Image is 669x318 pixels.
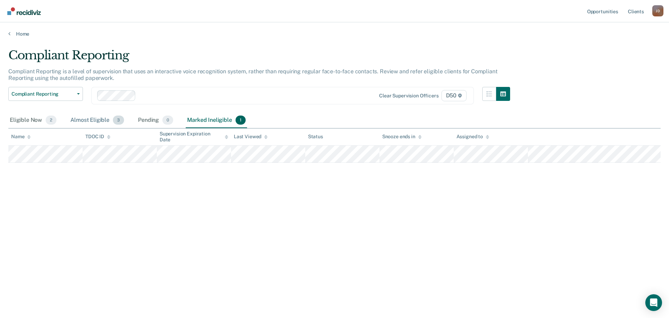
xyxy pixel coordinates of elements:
div: Marked Ineligible1 [186,113,247,128]
img: Recidiviz [7,7,41,15]
span: 2 [46,116,56,125]
div: Snooze ends in [382,134,422,140]
span: D50 [441,90,467,101]
div: Eligible Now2 [8,113,58,128]
a: Home [8,31,661,37]
div: Status [308,134,323,140]
span: 1 [236,116,246,125]
div: Open Intercom Messenger [645,294,662,311]
p: Compliant Reporting is a level of supervision that uses an interactive voice recognition system, ... [8,68,497,81]
span: Compliant Reporting [11,91,74,97]
button: Profile dropdown button [652,5,663,16]
div: Clear supervision officers [379,93,438,99]
div: Compliant Reporting [8,48,510,68]
div: Assigned to [456,134,489,140]
div: J D [652,5,663,16]
div: Pending0 [137,113,175,128]
span: 3 [113,116,124,125]
div: Almost Eligible3 [69,113,125,128]
div: Supervision Expiration Date [160,131,228,143]
span: 0 [162,116,173,125]
div: TDOC ID [85,134,110,140]
button: Compliant Reporting [8,87,83,101]
div: Name [11,134,31,140]
div: Last Viewed [234,134,268,140]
